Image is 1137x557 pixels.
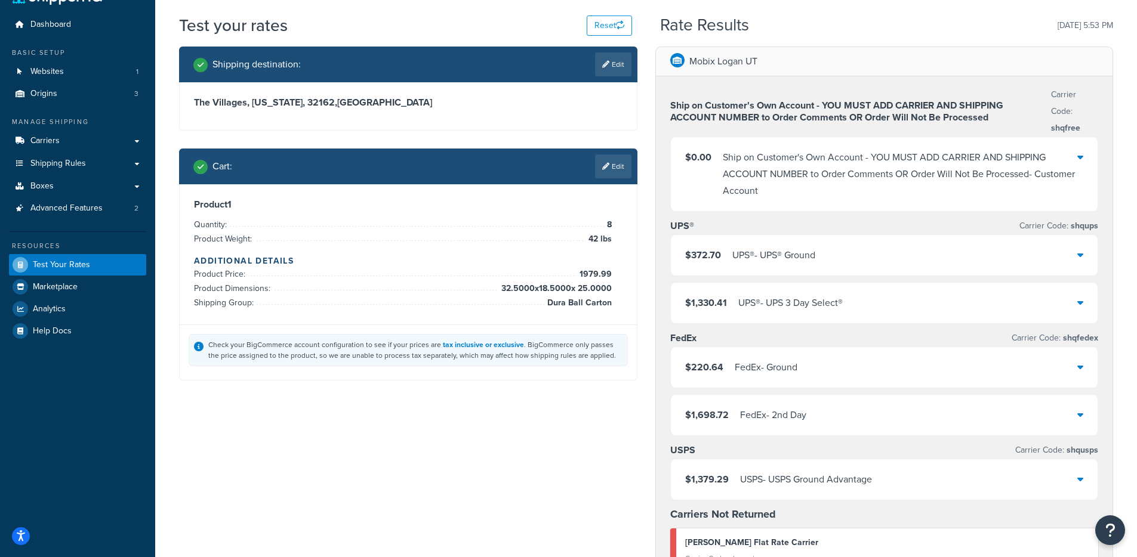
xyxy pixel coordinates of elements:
div: Manage Shipping [9,117,146,127]
span: 1979.99 [577,267,612,281]
div: UPS® - UPS 3 Day Select® [738,295,843,311]
span: $1,698.72 [685,408,729,422]
a: Help Docs [9,320,146,342]
h2: Rate Results [660,16,749,35]
h3: USPS [670,444,695,456]
span: 8 [604,218,612,232]
span: Test Your Rates [33,260,90,270]
span: Boxes [30,181,54,191]
strong: Carriers Not Returned [670,506,776,522]
span: Marketplace [33,282,78,292]
span: Dashboard [30,20,71,30]
a: Carriers [9,130,146,152]
div: FedEx - 2nd Day [740,407,806,423]
p: Carrier Code: [1015,442,1098,459]
h3: UPS® [670,220,694,232]
span: shqfree [1051,122,1080,134]
div: [PERSON_NAME] Flat Rate Carrier [685,534,1090,551]
a: Dashboard [9,14,146,36]
h2: Cart : [212,161,232,172]
a: Advanced Features2 [9,197,146,219]
a: Websites1 [9,61,146,83]
span: Product Dimensions: [194,282,273,295]
p: Carrier Code: [1019,218,1098,234]
li: Advanced Features [9,197,146,219]
h2: Shipping destination : [212,59,301,70]
div: FedEx - Ground [735,359,797,376]
span: 1 [136,67,138,77]
span: 2 [134,203,138,213]
span: Analytics [33,304,66,314]
div: Basic Setup [9,48,146,58]
p: Carrier Code: [1051,86,1098,137]
li: Origins [9,83,146,105]
a: Edit [595,154,631,178]
span: $1,379.29 [685,472,729,486]
h3: The Villages, [US_STATE], 32162 , [GEOGRAPHIC_DATA] [194,97,623,109]
span: 42 lbs [586,232,612,246]
h3: Ship on Customer's Own Account - YOU MUST ADD CARRIER AND SHIPPING ACCOUNT NUMBER to Order Commen... [670,100,1052,123]
a: Edit [595,52,631,76]
div: Check your BigCommerce account configuration to see if your prices are . BigCommerce only passes ... [208,339,623,361]
span: shqups [1068,219,1098,232]
span: Help Docs [33,326,72,336]
span: Origins [30,89,57,99]
a: Marketplace [9,276,146,298]
h3: Product 1 [194,199,623,211]
h3: FedEx [670,332,697,344]
h1: Test your rates [179,14,288,37]
span: Websites [30,67,64,77]
span: shqfedex [1061,332,1098,344]
div: UPS® - UPS® Ground [732,247,815,264]
p: Carrier Code: [1012,330,1098,346]
span: 3 [134,89,138,99]
span: Advanced Features [30,203,103,213]
span: Shipping Rules [30,159,86,169]
button: Reset [587,16,632,36]
div: USPS - USPS Ground Advantage [740,471,872,488]
a: Test Your Rates [9,254,146,276]
span: Product Price: [194,268,248,280]
span: $1,330.41 [685,296,727,310]
a: tax inclusive or exclusive [443,339,524,350]
a: Origins3 [9,83,146,105]
li: Websites [9,61,146,83]
span: Product Weight: [194,233,255,245]
a: Shipping Rules [9,153,146,175]
span: 32.5000 x 18.5000 x 25.0000 [498,281,612,296]
button: Open Resource Center [1095,515,1125,545]
p: [DATE] 5:53 PM [1058,17,1113,34]
span: $0.00 [685,150,711,164]
span: Quantity: [194,218,230,231]
span: Shipping Group: [194,296,257,309]
div: Ship on Customer's Own Account - YOU MUST ADD CARRIER AND SHIPPING ACCOUNT NUMBER to Order Commen... [723,149,1078,199]
a: Boxes [9,175,146,197]
a: Analytics [9,298,146,320]
p: Mobix Logan UT [689,53,757,70]
span: Dura Ball Carton [544,296,612,310]
span: Carriers [30,136,60,146]
span: $372.70 [685,248,721,262]
h4: Additional Details [194,255,623,267]
span: shqusps [1064,444,1098,456]
span: $220.64 [685,360,723,374]
div: Resources [9,241,146,251]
